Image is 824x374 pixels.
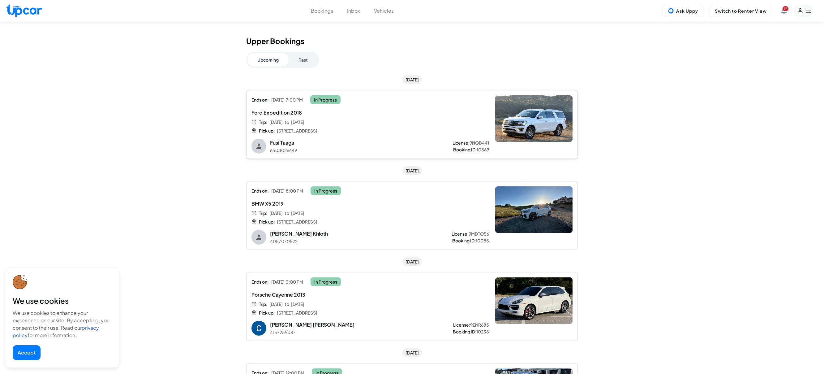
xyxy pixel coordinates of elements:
span: [DATE] [291,119,304,125]
span: Booking ID: [453,146,477,153]
h1: Upper Bookings [246,37,578,46]
img: cookie-icon.svg [13,275,27,289]
span: [STREET_ADDRESS] [277,310,317,316]
span: [PERSON_NAME] [PERSON_NAME] [270,321,354,328]
h3: [DATE] [402,75,422,84]
span: 9ENR685 [470,322,489,328]
span: Porsche Cayenne 2013 [251,291,449,298]
span: License: [453,322,470,328]
button: Ask Uppy [663,5,703,17]
h3: [DATE] [402,257,422,266]
span: Pick up: [259,219,275,225]
span: Booking ID: [452,237,476,244]
button: Upcoming [247,53,289,67]
span: Ends on: [251,188,269,194]
span: In Progress [311,186,341,195]
button: Switch to Renter View [710,5,772,17]
span: License: [453,140,470,146]
span: In Progress [310,95,341,104]
h3: [DATE] [402,348,422,357]
span: 9NQB441 [470,140,489,146]
span: 10085 [476,237,489,244]
span: You have new notifications [783,6,788,11]
span: Ford Expedition 2018 [251,109,449,116]
span: Ends on: [251,279,269,285]
span: 9MDTO56 [469,231,489,237]
span: License: [452,231,469,237]
span: BMW X5 2019 [251,200,449,207]
span: Trip: [259,210,268,216]
img: BMW X5 2019 [495,186,573,233]
span: [DATE] [269,301,283,307]
img: Porsche Cayenne 2013 [495,277,573,324]
span: [DATE] 7:00 PM [271,96,303,103]
p: 4157259087 [270,329,354,335]
span: Fusi Taaga [270,139,297,146]
div: View Notifications [781,8,787,14]
span: to [285,301,289,307]
span: to [285,210,289,216]
span: [STREET_ADDRESS] [277,219,317,225]
span: to [285,119,289,125]
span: Trip: [259,119,268,125]
button: Vehicles [374,7,394,15]
img: Ford Expedition 2018 [495,95,573,142]
span: [STREET_ADDRESS] [277,128,317,134]
span: [PERSON_NAME] Khloth [270,230,328,237]
span: Ends on: [251,97,269,103]
h3: [DATE] [402,166,422,175]
img: Uppy [668,8,674,14]
button: Accept [13,345,41,360]
span: [DATE] 8:00 PM [271,187,303,194]
p: 4087070522 [270,238,328,244]
img: Carolyn Keane [251,321,266,336]
span: [DATE] [269,210,283,216]
span: [DATE] 3:00 PM [271,278,303,285]
span: Trip: [259,301,268,307]
span: In Progress [311,277,341,286]
span: Booking ID: [453,328,476,335]
button: Bookings [311,7,333,15]
button: Past [289,53,318,67]
button: Inbox [347,7,360,15]
span: [DATE] [269,119,283,125]
span: [DATE] [291,301,304,307]
img: Upcar Logo [6,4,42,17]
p: 6504026649 [270,147,297,153]
span: [DATE] [291,210,304,216]
span: Pick up: [259,128,275,134]
span: 10238 [476,328,489,335]
span: Pick up: [259,310,275,316]
div: We use cookies [13,296,112,306]
div: We use cookies to enhance your experience on our site. By accepting, you consent to their use. Re... [13,309,112,339]
span: 10369 [477,146,489,153]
